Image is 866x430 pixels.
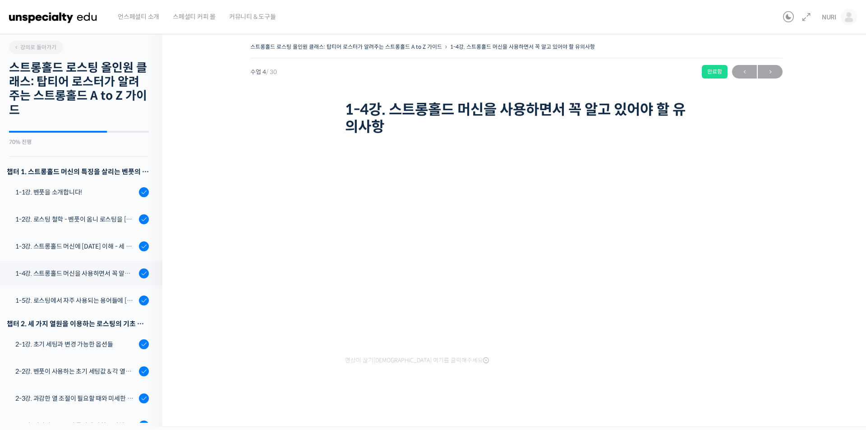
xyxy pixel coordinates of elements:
div: 2-2강. 벤풋이 사용하는 초기 세팅값 & 각 열원이 하는 역할 [15,366,136,376]
a: 1-4강. 스트롱홀드 머신을 사용하면서 꼭 알고 있어야 할 유의사항 [450,43,595,50]
span: 수업 4 [250,69,277,75]
a: 스트롱홀드 로스팅 올인원 클래스: 탑티어 로스터가 알려주는 스트롱홀드 A to Z 가이드 [250,43,442,50]
div: 챕터 2. 세 가지 열원을 이용하는 로스팅의 기초 설계 [7,318,149,330]
h3: 챕터 1. 스트롱홀드 머신의 특징을 살리는 벤풋의 로스팅 방식 [7,166,149,178]
div: 1-3강. 스트롱홀드 머신에 [DATE] 이해 - 세 가지 열원이 만들어내는 변화 [15,241,136,251]
span: / 30 [266,68,277,76]
div: 완료함 [702,65,728,79]
span: NURI [822,13,836,21]
h1: 1-4강. 스트롱홀드 머신을 사용하면서 꼭 알고 있어야 할 유의사항 [345,101,688,136]
div: 1-1강. 벤풋을 소개합니다! [15,187,136,197]
div: 1-2강. 로스팅 철학 - 벤풋이 옴니 로스팅을 [DATE] 않는 이유 [15,214,136,224]
a: 강의로 돌아가기 [9,41,63,54]
a: ←이전 [732,65,757,79]
a: 다음→ [758,65,783,79]
span: → [758,66,783,78]
h2: 스트롱홀드 로스팅 올인원 클래스: 탑티어 로스터가 알려주는 스트롱홀드 A to Z 가이드 [9,61,149,117]
span: 영상이 끊기[DEMOGRAPHIC_DATA] 여기를 클릭해주세요 [345,357,489,364]
span: 강의로 돌아가기 [14,44,56,51]
div: 2-1강. 초기 세팅과 변경 가능한 옵션들 [15,339,136,349]
div: 1-4강. 스트롱홀드 머신을 사용하면서 꼭 알고 있어야 할 유의사항 [15,268,136,278]
span: ← [732,66,757,78]
div: 2-3강. 과감한 열 조절이 필요할 때와 미세한 열 조절이 필요할 때 [15,393,136,403]
div: 70% 진행 [9,139,149,145]
div: 1-5강. 로스팅에서 자주 사용되는 용어들에 [DATE] 이해 [15,296,136,305]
